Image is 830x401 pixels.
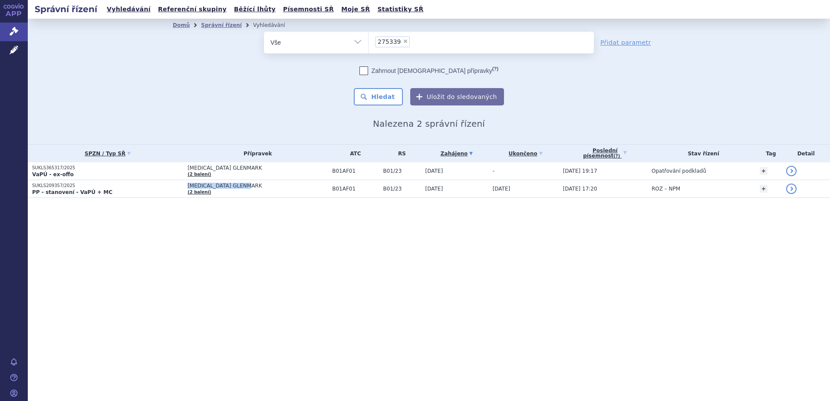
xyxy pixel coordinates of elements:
[155,3,229,15] a: Referenční skupiny
[354,88,403,105] button: Hledat
[188,183,328,189] span: [MEDICAL_DATA] GLENMARK
[253,19,296,32] li: Vyhledávání
[32,183,183,189] p: SUKLS209357/2025
[201,22,242,28] a: Správní řízení
[425,168,443,174] span: [DATE]
[188,165,328,171] span: [MEDICAL_DATA] GLENMARK
[782,145,830,162] th: Detail
[383,168,421,174] span: B01/23
[786,184,797,194] a: detail
[563,186,597,192] span: [DATE] 17:20
[359,66,498,75] label: Zahrnout [DEMOGRAPHIC_DATA] přípravky
[104,3,153,15] a: Vyhledávání
[28,3,104,15] h2: Správní řízení
[652,186,680,192] span: ROZ – NPM
[410,88,504,105] button: Uložit do sledovaných
[492,66,498,72] abbr: (?)
[188,190,211,194] a: (2 balení)
[403,39,408,44] span: ×
[383,186,421,192] span: B01/23
[32,171,74,177] strong: VaPÚ - ex-offo
[652,168,706,174] span: Opatřování podkladů
[173,22,190,28] a: Domů
[493,168,494,174] span: -
[373,118,485,129] span: Nalezena 2 správní řízení
[755,145,782,162] th: Tag
[378,39,401,45] span: 275339
[379,145,421,162] th: RS
[563,168,597,174] span: [DATE] 19:17
[328,145,379,162] th: ATC
[760,167,767,175] a: +
[231,3,278,15] a: Běžící lhůty
[425,148,488,160] a: Zahájeno
[786,166,797,176] a: detail
[183,145,328,162] th: Přípravek
[493,148,559,160] a: Ukončeno
[280,3,336,15] a: Písemnosti SŘ
[332,186,379,192] span: B01AF01
[375,3,426,15] a: Statistiky SŘ
[188,172,211,177] a: (2 balení)
[760,185,767,193] a: +
[32,189,112,195] strong: PP - stanovení - VaPÚ + MC
[647,145,755,162] th: Stav řízení
[613,154,620,159] abbr: (?)
[332,168,379,174] span: B01AF01
[600,38,651,47] a: Přidat parametr
[339,3,372,15] a: Moje SŘ
[563,145,647,162] a: Poslednípísemnost(?)
[32,165,183,171] p: SUKLS365317/2025
[425,186,443,192] span: [DATE]
[493,186,511,192] span: [DATE]
[32,148,183,160] a: SPZN / Typ SŘ
[412,36,417,47] input: 275339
